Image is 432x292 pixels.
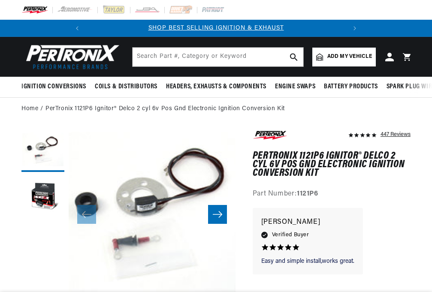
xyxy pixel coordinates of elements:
[253,152,411,178] h1: PerTronix 1121P6 Ignitor® Delco 2 cyl 6v Pos Gnd Electronic Ignition Conversion Kit
[133,48,303,66] input: Search Part #, Category or Keyword
[261,257,354,266] p: Easy and simple install,works great.
[69,20,86,37] button: Translation missing: en.sections.announcements.previous_announcement
[346,20,363,37] button: Translation missing: en.sections.announcements.next_announcement
[297,190,318,197] strong: 1121P6
[275,82,315,91] span: Engine Swaps
[162,77,271,97] summary: Headers, Exhausts & Components
[271,77,320,97] summary: Engine Swaps
[77,205,96,224] button: Slide left
[284,48,303,66] button: search button
[272,230,309,240] span: Verified Buyer
[21,82,86,91] span: Ignition Conversions
[148,25,284,31] a: SHOP BEST SELLING IGNITION & EXHAUST
[21,104,38,114] a: Home
[327,53,372,61] span: Add my vehicle
[95,82,157,91] span: Coils & Distributors
[86,24,346,33] div: 1 of 2
[381,129,411,139] div: 447 Reviews
[91,77,162,97] summary: Coils & Distributors
[320,77,382,97] summary: Battery Products
[253,189,411,200] div: Part Number:
[21,77,91,97] summary: Ignition Conversions
[86,24,346,33] div: Announcement
[166,82,266,91] span: Headers, Exhausts & Components
[261,217,354,229] p: [PERSON_NAME]
[21,42,120,72] img: Pertronix
[45,104,285,114] a: PerTronix 1121P6 Ignitor® Delco 2 cyl 6v Pos Gnd Electronic Ignition Conversion Kit
[21,129,64,172] button: Load image 1 in gallery view
[208,205,227,224] button: Slide right
[21,104,411,114] nav: breadcrumbs
[324,82,378,91] span: Battery Products
[21,176,64,219] button: Load image 2 in gallery view
[312,48,376,66] a: Add my vehicle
